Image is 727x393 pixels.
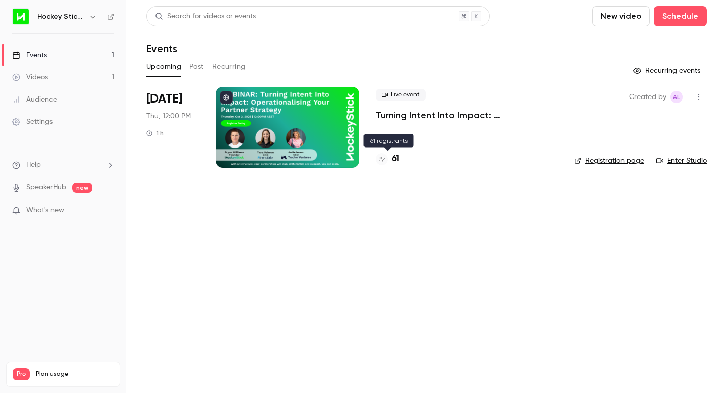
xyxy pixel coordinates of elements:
div: Videos [12,72,48,82]
button: Schedule [654,6,707,26]
span: AL [673,91,680,103]
span: new [72,183,92,193]
span: Plan usage [36,370,114,378]
span: Help [26,160,41,170]
span: [DATE] [146,91,182,107]
div: Search for videos or events [155,11,256,22]
h1: Events [146,42,177,55]
button: Upcoming [146,59,181,75]
span: Alison Logue [670,91,683,103]
span: What's new [26,205,64,216]
img: Hockey Stick Advisory [13,9,29,25]
button: Past [189,59,204,75]
div: Oct 2 Thu, 12:00 PM (Australia/Melbourne) [146,87,199,168]
div: Audience [12,94,57,105]
a: SpeakerHub [26,182,66,193]
li: help-dropdown-opener [12,160,114,170]
button: Recurring events [629,63,707,79]
span: Pro [13,368,30,380]
a: Turning Intent Into Impact: Operationalising Your Partner Strategy [376,109,558,121]
div: Events [12,50,47,60]
span: Live event [376,89,426,101]
h6: Hockey Stick Advisory [37,12,85,22]
a: 61 [376,152,399,166]
span: Thu, 12:00 PM [146,111,191,121]
button: New video [592,6,650,26]
span: Created by [629,91,666,103]
a: Enter Studio [656,156,707,166]
button: Recurring [212,59,246,75]
a: Registration page [574,156,644,166]
div: Settings [12,117,53,127]
h4: 61 [392,152,399,166]
div: 1 h [146,129,164,137]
